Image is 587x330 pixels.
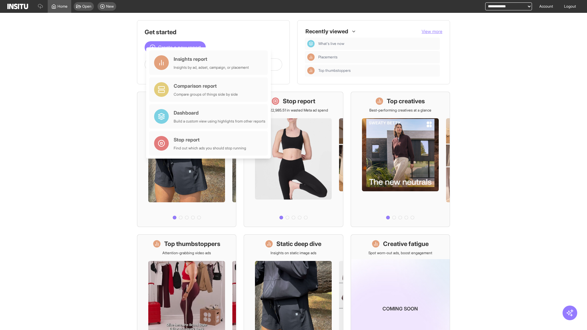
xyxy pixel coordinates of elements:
[259,108,328,113] p: Save £22,985.51 in wasted Meta ad spend
[174,136,246,143] div: Stop report
[283,97,315,105] h1: Stop report
[307,40,315,47] div: Dashboard
[387,97,425,105] h1: Top creatives
[369,108,431,113] p: Best-performing creatives at a glance
[174,92,238,97] div: Compare groups of things side by side
[318,41,437,46] span: What's live now
[106,4,114,9] span: New
[174,119,265,124] div: Build a custom view using highlights from other reports
[174,109,265,116] div: Dashboard
[351,92,450,227] a: Top creativesBest-performing creatives at a glance
[82,4,91,9] span: Open
[422,28,442,35] button: View more
[174,82,238,90] div: Comparison report
[422,29,442,34] span: View more
[318,55,437,60] span: Placements
[271,251,316,255] p: Insights on static image ads
[276,240,321,248] h1: Static deep dive
[145,28,282,36] h1: Get started
[318,55,338,60] span: Placements
[318,41,344,46] span: What's live now
[137,92,236,227] a: What's live nowSee all active ads instantly
[164,240,220,248] h1: Top thumbstoppers
[318,68,437,73] span: Top thumbstoppers
[174,65,249,70] div: Insights by ad, adset, campaign, or placement
[307,67,315,74] div: Insights
[145,41,206,53] button: Create a new report
[162,251,211,255] p: Attention-grabbing video ads
[174,55,249,63] div: Insights report
[244,92,343,227] a: Stop reportSave £22,985.51 in wasted Meta ad spend
[158,44,201,51] span: Create a new report
[307,53,315,61] div: Insights
[7,4,28,9] img: Logo
[318,68,351,73] span: Top thumbstoppers
[174,146,246,151] div: Find out which ads you should stop running
[57,4,68,9] span: Home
